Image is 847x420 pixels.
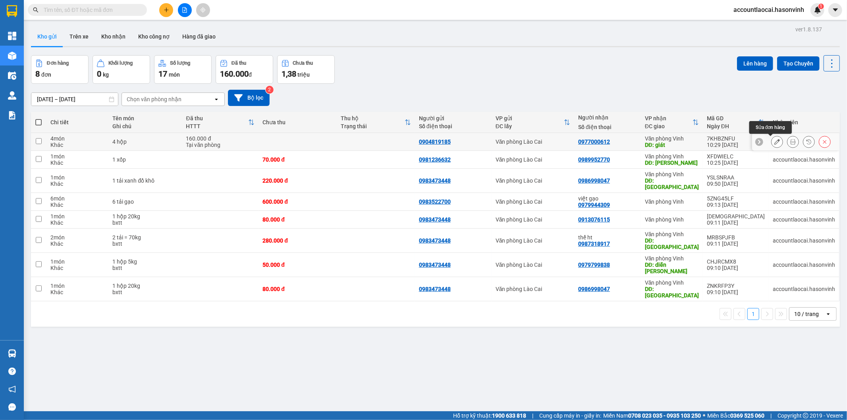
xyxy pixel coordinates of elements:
[707,220,765,226] div: 09:11 [DATE]
[492,412,526,419] strong: 1900 633 818
[419,177,451,184] div: 0983473448
[794,310,819,318] div: 10 / trang
[108,60,133,66] div: Khối lượng
[828,3,842,17] button: caret-down
[50,142,104,148] div: Khác
[645,237,699,250] div: DĐ: hà tĩnh
[707,289,765,295] div: 09:10 [DATE]
[496,216,570,223] div: Văn phòng Lào Cai
[112,213,178,220] div: 1 hộp 20kg
[645,286,699,299] div: DĐ: hà tĩnh
[492,112,574,133] th: Toggle SortBy
[645,171,699,177] div: Văn phòng Vinh
[132,27,176,46] button: Kho công nợ
[297,71,310,78] span: triệu
[196,3,210,17] button: aim
[50,213,104,220] div: 1 món
[50,234,104,241] div: 2 món
[44,6,137,14] input: Tìm tên, số ĐT hoặc mã đơn
[33,7,39,13] span: search
[50,220,104,226] div: Khác
[645,142,699,148] div: DĐ: giát
[707,195,765,202] div: 5ZNG45LF
[645,160,699,166] div: DĐ: hồng lĩnh
[578,286,610,292] div: 0986998047
[262,198,333,205] div: 600.000 đ
[707,411,764,420] span: Miền Bắc
[645,279,699,286] div: Văn phòng Vinh
[112,123,178,129] div: Ghi chú
[496,262,570,268] div: Văn phòng Lào Cai
[178,3,192,17] button: file-add
[645,115,693,121] div: VP nhận
[277,55,335,84] button: Chưa thu1,38 triệu
[182,112,259,133] th: Toggle SortBy
[628,412,701,419] strong: 0708 023 035 - 0935 103 250
[578,234,637,241] div: thế ht
[578,241,610,247] div: 0987318917
[164,7,169,13] span: plus
[213,96,220,102] svg: open
[603,411,701,420] span: Miền Nam
[777,56,820,71] button: Tạo Chuyến
[154,55,212,84] button: Số lượng17món
[31,55,89,84] button: Đơn hàng8đơn
[262,177,333,184] div: 220.000 đ
[419,123,488,129] div: Số điện thoại
[496,177,570,184] div: Văn phòng Lào Cai
[707,234,765,241] div: MRBSPJFB
[747,308,759,320] button: 1
[795,25,822,34] div: ver 1.8.137
[262,237,333,244] div: 280.000 đ
[707,142,765,148] div: 10:29 [DATE]
[578,262,610,268] div: 0979799838
[158,69,167,79] span: 17
[832,6,839,13] span: caret-down
[170,60,190,66] div: Số lượng
[707,153,765,160] div: XFDWIELC
[578,124,637,130] div: Số điện thoại
[645,231,699,237] div: Văn phòng Vinh
[496,198,570,205] div: Văn phòng Lào Cai
[578,139,610,145] div: 0977000612
[7,5,17,17] img: logo-vxr
[228,90,270,106] button: Bộ lọc
[8,71,16,80] img: warehouse-icon
[112,156,178,163] div: 1 xốp
[63,27,95,46] button: Trên xe
[186,142,255,148] div: Tại văn phòng
[578,156,610,163] div: 0989952770
[645,153,699,160] div: Văn phòng Vinh
[47,60,69,66] div: Đơn hàng
[773,119,835,125] div: Nhân viên
[773,177,835,184] div: accountlaocai.hasonvinh
[645,177,699,190] div: DĐ: hà tĩnh
[8,349,16,358] img: warehouse-icon
[771,136,783,148] div: Sửa đơn hàng
[232,60,246,66] div: Đã thu
[749,121,792,134] div: Sửa đơn hàng
[773,237,835,244] div: accountlaocai.hasonvinh
[707,123,758,129] div: Ngày ĐH
[803,413,808,418] span: copyright
[419,115,488,121] div: Người gửi
[293,60,313,66] div: Chưa thu
[707,202,765,208] div: 09:13 [DATE]
[112,258,178,265] div: 1 hộp 5kg
[186,115,248,121] div: Đã thu
[707,115,758,121] div: Mã GD
[103,71,109,78] span: kg
[262,286,333,292] div: 80.000 đ
[707,258,765,265] div: CHJRCMX8
[182,7,187,13] span: file-add
[818,4,824,9] sup: 1
[262,262,333,268] div: 50.000 đ
[496,115,564,121] div: VP gửi
[578,114,637,121] div: Người nhận
[35,69,40,79] span: 8
[282,69,296,79] span: 1,38
[8,403,16,411] span: message
[200,7,206,13] span: aim
[8,111,16,119] img: solution-icon
[127,95,181,103] div: Chọn văn phòng nhận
